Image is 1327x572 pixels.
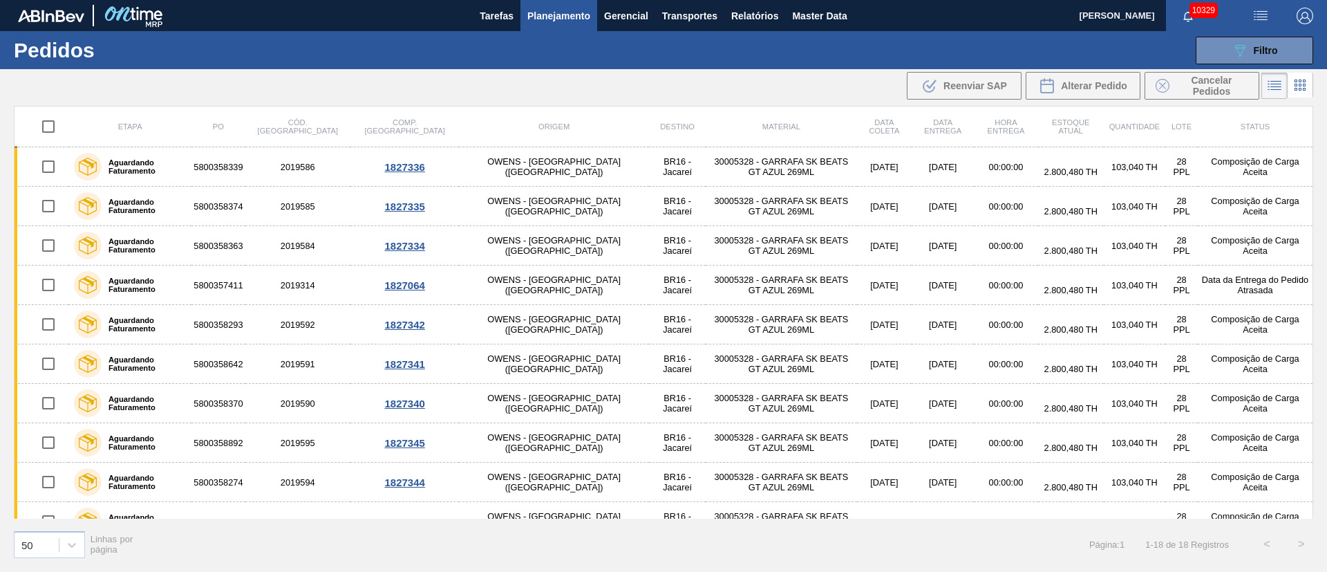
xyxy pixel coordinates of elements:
td: [DATE] [912,305,974,344]
a: Aguardando Faturamento58003588072019593OWENS - [GEOGRAPHIC_DATA] ([GEOGRAPHIC_DATA])BR16 - Jacare... [15,502,1313,542]
td: 5800358293 [191,305,245,344]
td: OWENS - [GEOGRAPHIC_DATA] ([GEOGRAPHIC_DATA]) [459,344,649,384]
div: Visão em Cards [1288,73,1313,99]
td: 103,040 TH [1104,344,1165,384]
td: 00:00:00 [974,305,1038,344]
td: 103,040 TH [1104,502,1165,542]
span: Etapa [118,122,142,131]
td: 2019585 [245,187,351,226]
td: BR16 - Jacareí [649,266,706,305]
span: Destino [660,122,695,131]
td: 00:00:00 [974,147,1038,187]
td: [DATE] [857,305,912,344]
a: Aguardando Faturamento58003583742019585OWENS - [GEOGRAPHIC_DATA] ([GEOGRAPHIC_DATA])BR16 - Jacare... [15,187,1313,226]
td: 00:00:00 [974,344,1038,384]
div: 1827335 [352,201,457,212]
button: Filtro [1196,37,1313,64]
td: 30005328 - GARRAFA SK BEATS GT AZUL 269ML [706,305,856,344]
td: BR16 - Jacareí [649,384,706,423]
td: 28 PPL [1165,502,1198,542]
a: Aguardando Faturamento58003582932019592OWENS - [GEOGRAPHIC_DATA] ([GEOGRAPHIC_DATA])BR16 - Jacare... [15,305,1313,344]
td: [DATE] [912,384,974,423]
div: 1827345 [352,437,457,449]
td: OWENS - [GEOGRAPHIC_DATA] ([GEOGRAPHIC_DATA]) [459,423,649,463]
td: 28 PPL [1165,384,1198,423]
label: Aguardando Faturamento [102,316,186,333]
td: [DATE] [912,266,974,305]
td: OWENS - [GEOGRAPHIC_DATA] ([GEOGRAPHIC_DATA]) [459,502,649,542]
td: 103,040 TH [1104,423,1165,463]
span: 2.800,480 TH [1044,285,1098,295]
td: 00:00:00 [974,423,1038,463]
label: Aguardando Faturamento [102,474,186,490]
button: Alterar Pedido [1026,72,1140,100]
img: TNhmsLtSVTkK8tSr43FrP2fwEKptu5GPRR3wAAAABJRU5ErkJggg== [18,10,84,22]
td: BR16 - Jacareí [649,226,706,266]
td: OWENS - [GEOGRAPHIC_DATA] ([GEOGRAPHIC_DATA]) [459,187,649,226]
div: 1827343 [352,516,457,528]
td: [DATE] [912,463,974,502]
td: 30005328 - GARRAFA SK BEATS GT AZUL 269ML [706,344,856,384]
td: OWENS - [GEOGRAPHIC_DATA] ([GEOGRAPHIC_DATA]) [459,463,649,502]
img: userActions [1252,8,1269,24]
span: Material [762,122,800,131]
label: Aguardando Faturamento [102,198,186,214]
span: Data coleta [869,118,899,135]
span: Estoque atual [1052,118,1090,135]
td: 30005328 - GARRAFA SK BEATS GT AZUL 269ML [706,384,856,423]
td: 28 PPL [1165,226,1198,266]
td: 30005328 - GARRAFA SK BEATS GT AZUL 269ML [706,147,856,187]
span: 2.800,480 TH [1044,167,1098,177]
div: Reenviar SAP [907,72,1022,100]
td: 5800358363 [191,226,245,266]
td: 2019586 [245,147,351,187]
span: Data entrega [924,118,961,135]
div: 1827064 [352,279,457,291]
span: Status [1241,122,1270,131]
td: [DATE] [857,187,912,226]
span: Quantidade [1109,122,1160,131]
label: Aguardando Faturamento [102,158,186,175]
span: 2.800,480 TH [1044,206,1098,216]
div: 1827344 [352,477,457,488]
td: 103,040 TH [1104,384,1165,423]
span: Alterar Pedido [1061,80,1127,91]
a: Aguardando Faturamento58003583392019586OWENS - [GEOGRAPHIC_DATA] ([GEOGRAPHIC_DATA])BR16 - Jacare... [15,147,1313,187]
td: [DATE] [912,226,974,266]
button: < [1250,527,1284,562]
td: OWENS - [GEOGRAPHIC_DATA] ([GEOGRAPHIC_DATA]) [459,147,649,187]
div: 50 [21,539,33,551]
span: 2.800,480 TH [1044,482,1098,492]
a: Aguardando Faturamento58003588922019595OWENS - [GEOGRAPHIC_DATA] ([GEOGRAPHIC_DATA])BR16 - Jacare... [15,423,1313,463]
td: 103,040 TH [1104,266,1165,305]
td: 30005328 - GARRAFA SK BEATS GT AZUL 269ML [706,266,856,305]
label: Aguardando Faturamento [102,513,186,530]
span: 2.800,480 TH [1044,364,1098,374]
td: 2019593 [245,502,351,542]
td: 103,040 TH [1104,226,1165,266]
div: 1827334 [352,240,457,252]
button: > [1284,527,1319,562]
td: [DATE] [912,502,974,542]
td: Composição de Carga Aceita [1198,502,1312,542]
span: Reenviar SAP [943,80,1007,91]
label: Aguardando Faturamento [102,434,186,451]
a: Aguardando Faturamento58003583702019590OWENS - [GEOGRAPHIC_DATA] ([GEOGRAPHIC_DATA])BR16 - Jacare... [15,384,1313,423]
td: 30005328 - GARRAFA SK BEATS GT AZUL 269ML [706,502,856,542]
td: 5800357411 [191,266,245,305]
td: Composição de Carga Aceita [1198,147,1312,187]
img: Logout [1297,8,1313,24]
td: [DATE] [857,502,912,542]
div: 1827336 [352,161,457,173]
td: 30005328 - GARRAFA SK BEATS GT AZUL 269ML [706,187,856,226]
td: 28 PPL [1165,463,1198,502]
span: Cód. [GEOGRAPHIC_DATA] [258,118,338,135]
td: Composição de Carga Aceita [1198,423,1312,463]
span: 2.800,480 TH [1044,443,1098,453]
td: BR16 - Jacareí [649,187,706,226]
td: 103,040 TH [1104,147,1165,187]
td: 00:00:00 [974,463,1038,502]
td: [DATE] [912,423,974,463]
span: Cancelar Pedidos [1175,75,1248,97]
